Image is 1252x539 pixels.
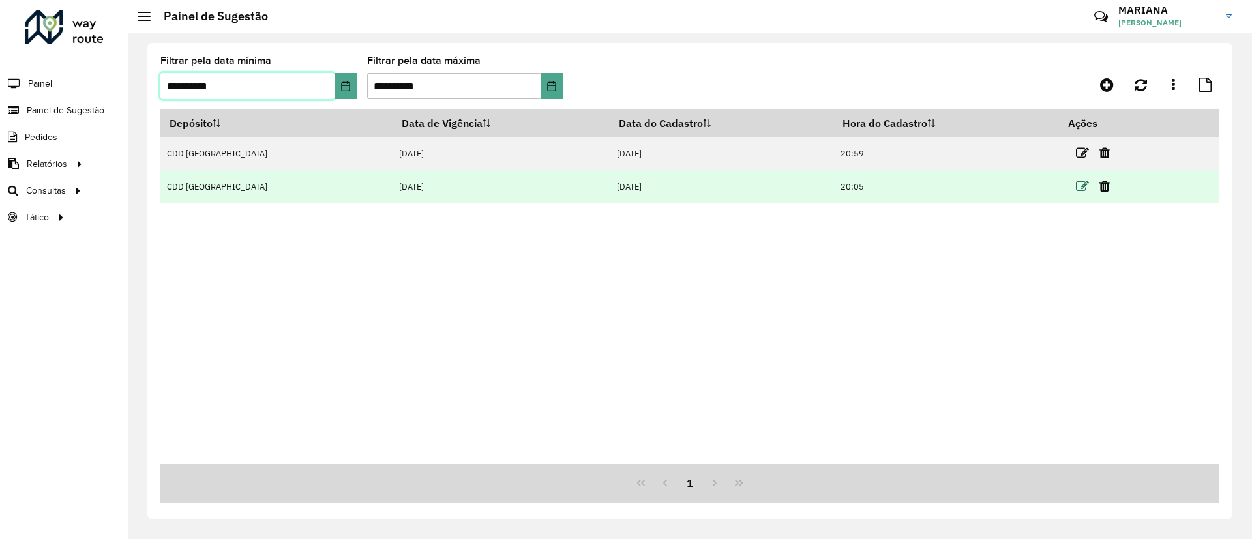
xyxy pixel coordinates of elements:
a: Editar [1076,144,1089,162]
td: [DATE] [610,170,833,203]
th: Data do Cadastro [610,109,833,137]
td: CDD [GEOGRAPHIC_DATA] [160,137,393,170]
span: Tático [25,211,49,224]
th: Depósito [160,109,393,137]
span: Consultas [26,184,66,197]
span: Painel de Sugestão [27,104,104,117]
span: Pedidos [25,130,57,144]
a: Excluir [1099,177,1110,195]
th: Ações [1059,109,1137,137]
a: Editar [1076,177,1089,195]
td: [DATE] [393,137,610,170]
button: Choose Date [541,73,563,99]
button: 1 [678,471,702,495]
h3: MARIANA [1118,4,1216,16]
td: 20:05 [834,170,1060,203]
h2: Painel de Sugestão [151,9,268,23]
span: Relatórios [27,157,67,171]
td: [DATE] [610,137,833,170]
a: Contato Rápido [1087,3,1115,31]
a: Excluir [1099,144,1110,162]
td: [DATE] [393,170,610,203]
th: Hora do Cadastro [834,109,1060,137]
button: Choose Date [335,73,356,99]
span: [PERSON_NAME] [1118,17,1216,29]
label: Filtrar pela data máxima [367,53,481,68]
span: Painel [28,77,52,91]
label: Filtrar pela data mínima [160,53,271,68]
th: Data de Vigência [393,109,610,137]
td: CDD [GEOGRAPHIC_DATA] [160,170,393,203]
td: 20:59 [834,137,1060,170]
